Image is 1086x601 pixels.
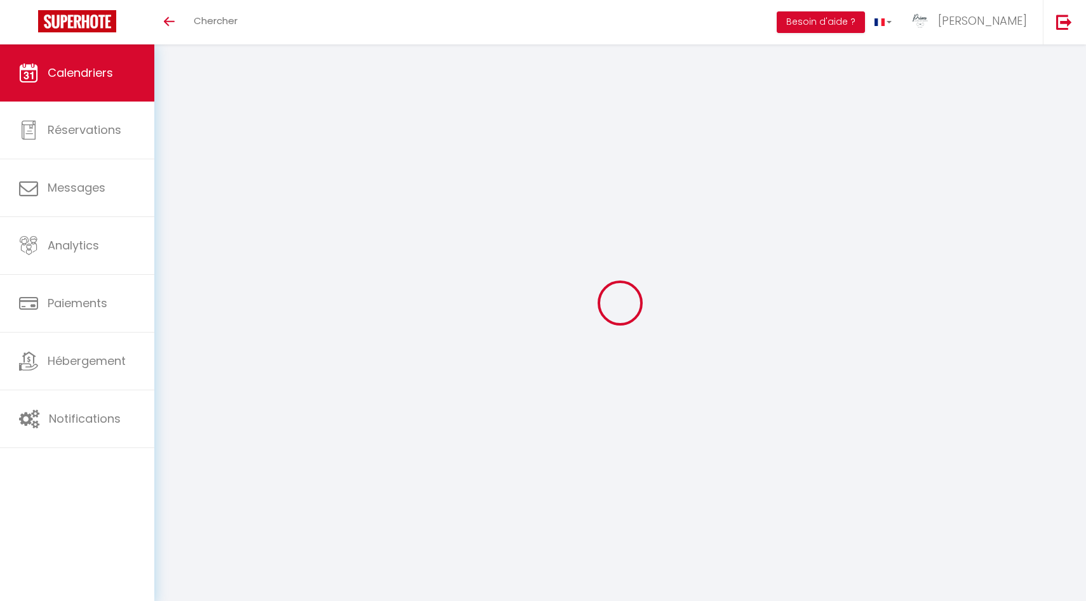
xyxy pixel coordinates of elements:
span: Hébergement [48,353,126,369]
span: Messages [48,180,105,195]
span: Calendriers [48,65,113,81]
img: ... [911,11,930,30]
span: [PERSON_NAME] [938,13,1027,29]
img: Super Booking [38,10,116,32]
span: Chercher [194,14,238,27]
span: Réservations [48,122,121,138]
span: Notifications [49,411,121,426]
img: logout [1056,14,1072,30]
button: Besoin d'aide ? [777,11,865,33]
span: Paiements [48,295,107,311]
span: Analytics [48,237,99,253]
